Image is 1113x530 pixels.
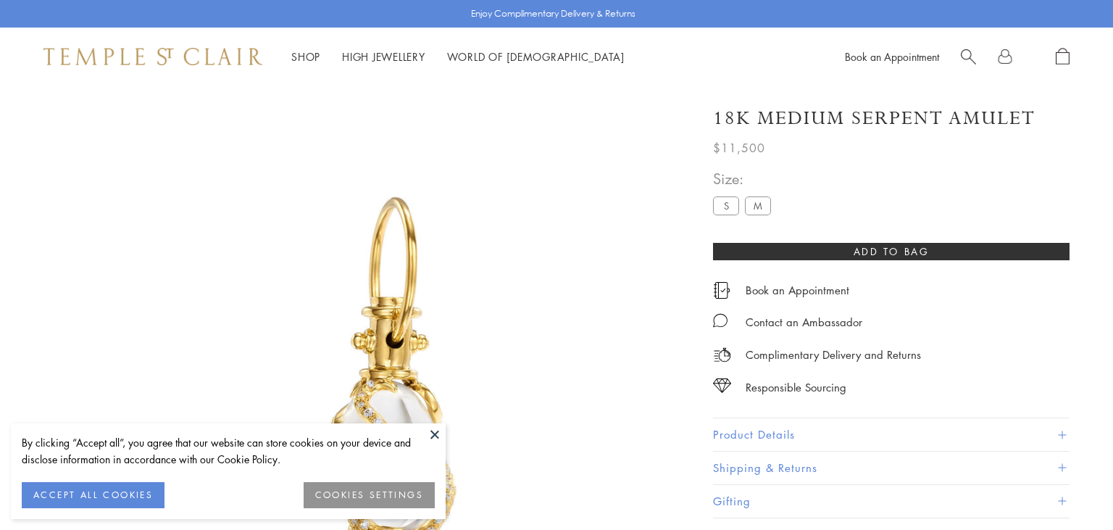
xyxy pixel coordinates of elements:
a: High JewelleryHigh Jewellery [342,49,425,64]
img: icon_sourcing.svg [713,378,731,393]
div: Responsible Sourcing [746,378,846,397]
a: Book an Appointment [746,282,849,298]
div: Contact an Ambassador [746,313,862,331]
a: World of [DEMOGRAPHIC_DATA]World of [DEMOGRAPHIC_DATA] [447,49,625,64]
img: icon_delivery.svg [713,346,731,364]
img: Temple St. Clair [43,48,262,65]
img: MessageIcon-01_2.svg [713,313,728,328]
a: Search [961,48,976,66]
button: ACCEPT ALL COOKIES [22,482,164,508]
p: Enjoy Complimentary Delivery & Returns [471,7,635,21]
img: icon_appointment.svg [713,282,730,299]
button: COOKIES SETTINGS [304,482,435,508]
a: Book an Appointment [845,49,939,64]
nav: Main navigation [291,48,625,66]
h1: 18K Medium Serpent Amulet [713,106,1035,131]
p: Complimentary Delivery and Returns [746,346,921,364]
button: Product Details [713,418,1070,451]
button: Shipping & Returns [713,452,1070,484]
span: $11,500 [713,138,765,157]
button: Gifting [713,485,1070,518]
a: ShopShop [291,49,320,64]
span: Add to bag [854,244,930,260]
label: M [745,196,771,215]
button: Add to bag [713,243,1070,260]
a: Open Shopping Bag [1056,48,1070,66]
label: S [713,196,739,215]
span: Size: [713,167,777,191]
div: By clicking “Accept all”, you agree that our website can store cookies on your device and disclos... [22,434,435,468]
